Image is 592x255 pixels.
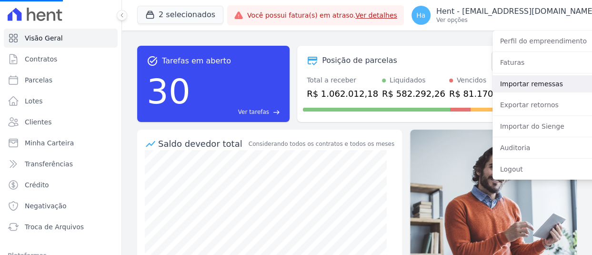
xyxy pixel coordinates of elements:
[390,75,426,85] div: Liquidados
[25,138,74,148] span: Minha Carteira
[4,50,118,69] a: Contratos
[158,137,247,150] div: Saldo devedor total
[382,87,445,100] div: R$ 582.292,26
[4,92,118,111] a: Lotes
[147,67,191,116] div: 30
[4,133,118,153] a: Minha Carteira
[4,196,118,215] a: Negativação
[449,87,507,100] div: R$ 81.170,85
[25,117,51,127] span: Clientes
[4,175,118,194] a: Crédito
[238,108,269,116] span: Ver tarefas
[4,29,118,48] a: Visão Geral
[25,75,52,85] span: Parcelas
[137,6,223,24] button: 2 selecionados
[25,54,57,64] span: Contratos
[307,75,378,85] div: Total a receber
[4,71,118,90] a: Parcelas
[25,96,43,106] span: Lotes
[25,201,67,211] span: Negativação
[25,180,49,190] span: Crédito
[355,11,397,19] a: Ver detalhes
[25,222,84,232] span: Troca de Arquivos
[25,33,63,43] span: Visão Geral
[416,12,425,19] span: Ha
[25,159,73,169] span: Transferências
[194,108,280,116] a: Ver tarefas east
[147,55,158,67] span: task_alt
[247,10,397,20] span: Você possui fatura(s) em atraso.
[273,109,280,116] span: east
[4,154,118,173] a: Transferências
[307,87,378,100] div: R$ 1.062.012,18
[322,55,397,66] div: Posição de parcelas
[162,55,231,67] span: Tarefas em aberto
[457,75,486,85] div: Vencidos
[249,140,394,148] div: Considerando todos os contratos e todos os meses
[4,112,118,132] a: Clientes
[4,217,118,236] a: Troca de Arquivos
